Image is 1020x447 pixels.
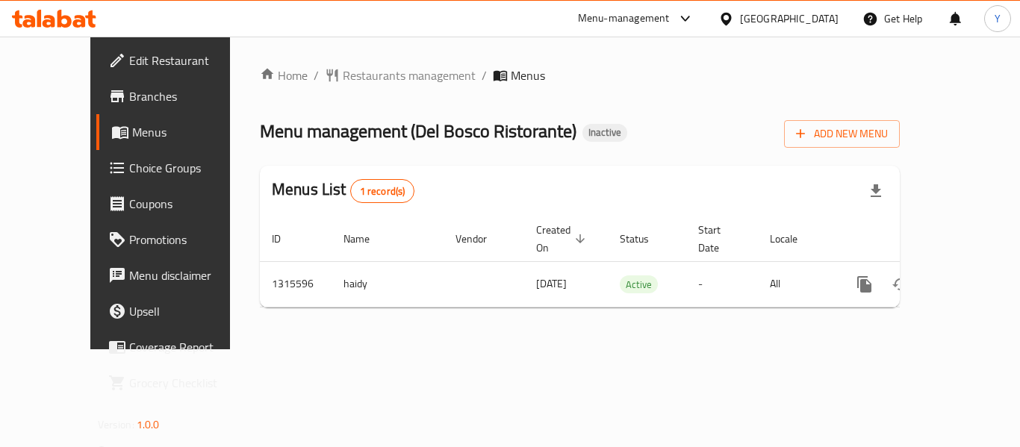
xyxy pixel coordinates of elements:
[96,43,261,78] a: Edit Restaurant
[995,10,1001,27] span: Y
[96,186,261,222] a: Coupons
[847,266,883,302] button: more
[260,66,308,84] a: Home
[758,261,835,307] td: All
[96,257,261,293] a: Menu disclaimer
[883,266,918,302] button: Change Status
[686,261,758,307] td: -
[129,338,249,356] span: Coverage Report
[129,374,249,392] span: Grocery Checklist
[343,66,476,84] span: Restaurants management
[620,230,668,248] span: Status
[835,216,1002,262] th: Actions
[96,78,261,114] a: Branches
[260,261,332,307] td: 1315596
[784,120,900,148] button: Add New Menu
[129,195,249,213] span: Coupons
[132,123,249,141] span: Menus
[314,66,319,84] li: /
[740,10,839,27] div: [GEOGRAPHIC_DATA]
[260,66,900,84] nav: breadcrumb
[129,87,249,105] span: Branches
[620,276,658,293] span: Active
[96,150,261,186] a: Choice Groups
[260,114,576,148] span: Menu management ( Del Bosco Ristorante )
[98,415,134,434] span: Version:
[272,230,300,248] span: ID
[582,126,627,139] span: Inactive
[96,329,261,365] a: Coverage Report
[129,302,249,320] span: Upsell
[272,178,414,203] h2: Menus List
[129,231,249,248] span: Promotions
[325,66,476,84] a: Restaurants management
[455,230,506,248] span: Vendor
[96,222,261,257] a: Promotions
[620,275,658,293] div: Active
[351,184,414,199] span: 1 record(s)
[511,66,545,84] span: Menus
[350,179,415,203] div: Total records count
[96,293,261,329] a: Upsell
[536,221,590,257] span: Created On
[96,114,261,150] a: Menus
[698,221,740,257] span: Start Date
[770,230,817,248] span: Locale
[536,274,567,293] span: [DATE]
[858,173,894,209] div: Export file
[129,159,249,177] span: Choice Groups
[796,125,888,143] span: Add New Menu
[332,261,444,307] td: haidy
[582,124,627,142] div: Inactive
[482,66,487,84] li: /
[260,216,1002,307] table: enhanced table
[343,230,389,248] span: Name
[578,10,670,28] div: Menu-management
[137,415,160,434] span: 1.0.0
[129,266,249,284] span: Menu disclaimer
[96,365,261,401] a: Grocery Checklist
[129,51,249,69] span: Edit Restaurant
